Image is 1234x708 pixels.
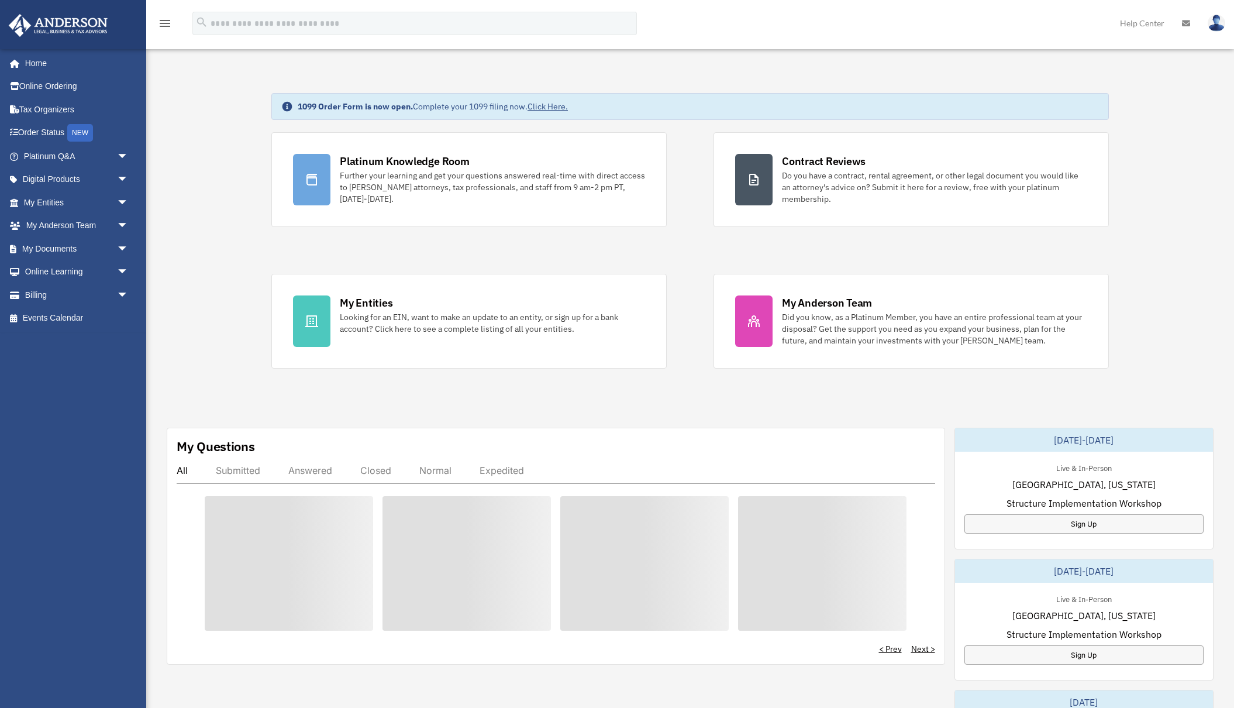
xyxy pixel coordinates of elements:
div: My Entities [340,295,392,310]
a: Order StatusNEW [8,121,146,145]
span: [GEOGRAPHIC_DATA], [US_STATE] [1012,609,1156,623]
span: arrow_drop_down [117,168,140,192]
a: My Documentsarrow_drop_down [8,237,146,260]
span: arrow_drop_down [117,260,140,284]
div: Closed [360,465,391,476]
a: Online Learningarrow_drop_down [8,260,146,284]
div: My Anderson Team [782,295,872,310]
span: arrow_drop_down [117,214,140,238]
a: My Entities Looking for an EIN, want to make an update to an entity, or sign up for a bank accoun... [271,274,667,369]
div: My Questions [177,438,255,455]
a: < Prev [879,643,902,655]
span: arrow_drop_down [117,145,140,169]
i: menu [158,16,172,30]
div: [DATE]-[DATE] [955,428,1214,452]
a: Events Calendar [8,307,146,330]
span: arrow_drop_down [117,237,140,261]
div: Do you have a contract, rental agreement, or other legal document you would like an attorney's ad... [782,170,1087,205]
div: Expedited [480,465,524,476]
div: Did you know, as a Platinum Member, you have an entire professional team at your disposal? Get th... [782,311,1087,346]
div: Further your learning and get your questions answered real-time with direct access to [PERSON_NAM... [340,170,645,205]
span: arrow_drop_down [117,191,140,215]
div: Looking for an EIN, want to make an update to an entity, or sign up for a bank account? Click her... [340,311,645,335]
a: Digital Productsarrow_drop_down [8,168,146,191]
div: All [177,465,188,476]
div: Contract Reviews [782,154,866,169]
span: Structure Implementation Workshop [1006,627,1161,641]
a: Billingarrow_drop_down [8,283,146,307]
strong: 1099 Order Form is now open. [298,101,413,112]
a: Home [8,51,140,75]
div: [DATE]-[DATE] [955,559,1214,583]
div: Platinum Knowledge Room [340,154,470,169]
a: Click Here. [528,101,568,112]
div: NEW [67,124,93,142]
span: [GEOGRAPHIC_DATA], [US_STATE] [1012,477,1156,492]
div: Normal [419,465,451,476]
img: User Pic [1208,15,1225,32]
a: My Entitiesarrow_drop_down [8,191,146,214]
img: Anderson Advisors Platinum Portal [5,14,111,37]
a: My Anderson Team Did you know, as a Platinum Member, you have an entire professional team at your... [713,274,1109,369]
a: Platinum Q&Aarrow_drop_down [8,145,146,168]
a: Sign Up [964,514,1204,534]
a: Platinum Knowledge Room Further your learning and get your questions answered real-time with dire... [271,132,667,227]
a: Online Ordering [8,75,146,98]
div: Answered [288,465,332,476]
i: search [195,16,208,29]
a: Tax Organizers [8,98,146,121]
a: Contract Reviews Do you have a contract, rental agreement, or other legal document you would like... [713,132,1109,227]
span: Structure Implementation Workshop [1006,496,1161,510]
span: arrow_drop_down [117,283,140,307]
a: Sign Up [964,645,1204,665]
div: Complete your 1099 filing now. [298,101,568,112]
div: Live & In-Person [1047,461,1121,473]
a: My Anderson Teamarrow_drop_down [8,214,146,238]
a: menu [158,20,172,30]
div: Submitted [216,465,260,476]
div: Live & In-Person [1047,592,1121,604]
a: Next > [911,643,935,655]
